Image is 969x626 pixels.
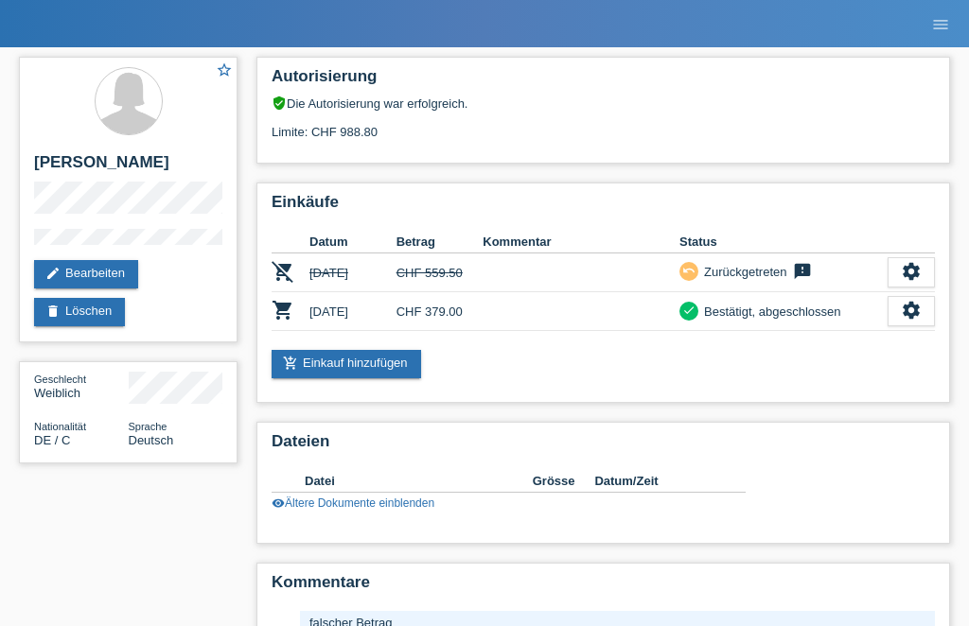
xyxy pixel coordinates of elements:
div: Zurückgetreten [698,262,786,282]
i: visibility [272,496,285,510]
div: Die Autorisierung war erfolgreich. [272,96,935,111]
i: menu [931,15,950,34]
th: Datum [309,231,396,253]
i: verified_user [272,96,287,111]
div: Limite: CHF 988.80 [272,111,935,139]
h2: Einkäufe [272,193,935,221]
a: add_shopping_cartEinkauf hinzufügen [272,350,421,378]
i: POSP00014374 [272,260,294,283]
a: deleteLöschen [34,298,125,326]
td: [DATE] [309,292,396,331]
i: settings [901,300,922,321]
span: Deutschland / C / 01.08.2007 [34,433,70,447]
th: Betrag [396,231,484,253]
th: Datei [305,470,533,493]
i: feedback [791,262,814,281]
th: Status [679,231,888,253]
span: Sprache [129,421,167,432]
span: Geschlecht [34,374,86,385]
i: add_shopping_cart [283,356,298,371]
td: [DATE] [309,253,396,292]
div: Bestätigt, abgeschlossen [698,302,841,322]
td: CHF 559.50 [396,253,484,292]
th: Kommentar [483,231,679,253]
i: delete [45,304,61,319]
a: menu [922,18,960,29]
i: check [682,304,696,317]
i: star_border [216,61,233,78]
i: undo [682,264,696,277]
div: Weiblich [34,372,129,400]
i: settings [901,261,922,282]
span: Deutsch [129,433,174,447]
span: Nationalität [34,421,86,432]
td: CHF 379.00 [396,292,484,331]
h2: [PERSON_NAME] [34,153,222,182]
a: editBearbeiten [34,260,138,288]
h2: Kommentare [272,573,935,601]
th: Datum/Zeit [594,470,718,493]
i: edit [45,266,61,281]
h2: Dateien [272,432,935,461]
th: Grösse [533,470,595,493]
h2: Autorisierung [272,67,935,96]
a: visibilityÄltere Dokumente einblenden [272,496,434,510]
i: POSP00014375 [272,299,294,322]
a: star_border [216,61,233,81]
